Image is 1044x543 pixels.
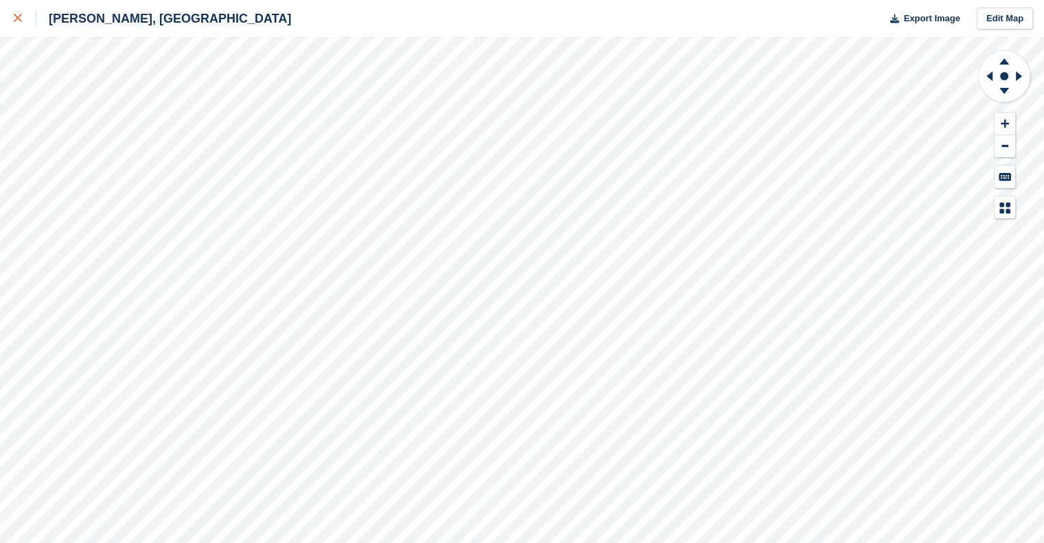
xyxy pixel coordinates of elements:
div: [PERSON_NAME], [GEOGRAPHIC_DATA] [36,10,291,27]
button: Zoom Out [995,135,1015,158]
a: Edit Map [977,8,1033,30]
button: Zoom In [995,113,1015,135]
button: Map Legend [995,196,1015,219]
button: Keyboard Shortcuts [995,165,1015,188]
button: Export Image [882,8,960,30]
span: Export Image [903,12,960,25]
